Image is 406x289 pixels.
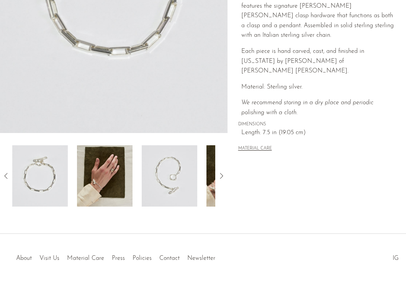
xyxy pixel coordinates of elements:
[39,255,59,261] a: Visit Us
[241,128,394,138] span: Length: 7.5 in (19.05 cm)
[393,255,399,261] a: IG
[238,121,394,128] span: DIMENSIONS
[77,145,133,207] img: Dunton Ellerkamp Bracelet
[12,145,68,207] img: Dunton Ellerkamp Bracelet
[238,146,272,152] button: MATERIAL CARE
[16,255,32,261] a: About
[112,255,125,261] a: Press
[206,145,262,207] img: Dunton Ellerkamp Bracelet
[241,82,394,92] p: Material: Sterling silver.
[142,145,197,207] img: Dunton Ellerkamp Bracelet
[67,255,104,261] a: Material Care
[241,47,394,76] p: Each piece is hand carved, cast, and finished in [US_STATE] by [PERSON_NAME] of [PERSON_NAME] [PE...
[12,249,219,264] ul: Quick links
[241,100,373,116] i: We recommend storing in a dry place and periodic polishing with a cloth.
[133,255,152,261] a: Policies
